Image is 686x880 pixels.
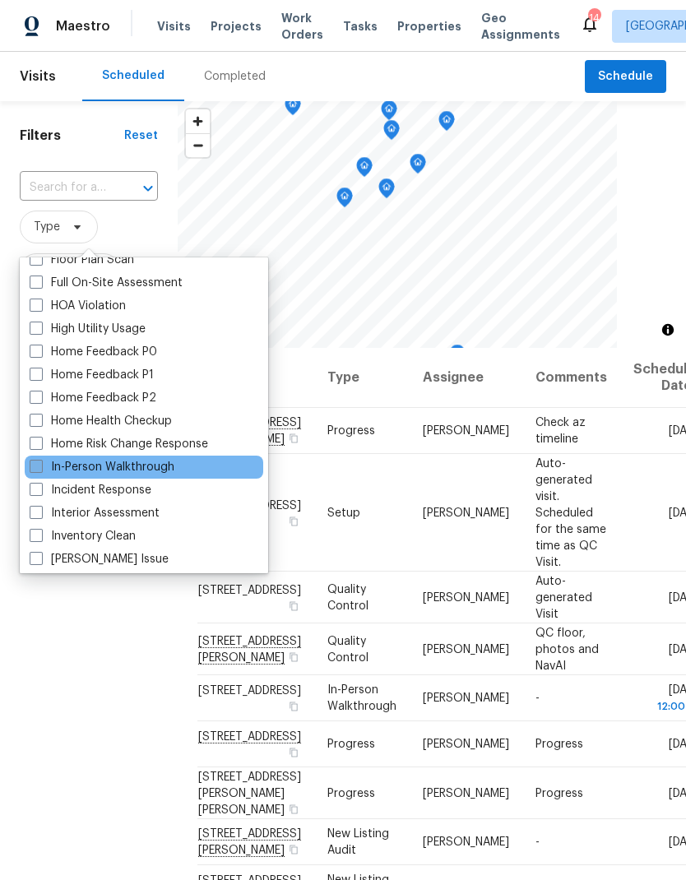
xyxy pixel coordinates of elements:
[423,643,509,655] span: [PERSON_NAME]
[423,692,509,704] span: [PERSON_NAME]
[186,133,210,157] button: Zoom out
[598,67,653,87] span: Schedule
[198,584,301,595] span: [STREET_ADDRESS]
[343,21,378,32] span: Tasks
[397,18,461,35] span: Properties
[30,551,169,567] label: [PERSON_NAME] Issue
[663,321,673,339] span: Toggle attribution
[30,252,134,268] label: Floor Plan Scan
[481,10,560,43] span: Geo Assignments
[327,828,389,856] span: New Listing Audit
[30,505,160,521] label: Interior Assessment
[336,188,353,213] div: Map marker
[535,627,599,671] span: QC floor, photos and NavAI
[34,219,60,235] span: Type
[198,685,301,697] span: [STREET_ADDRESS]
[30,390,156,406] label: Home Feedback P2
[423,591,509,603] span: [PERSON_NAME]
[381,100,397,126] div: Map marker
[178,101,617,348] canvas: Map
[449,345,466,370] div: Map marker
[535,457,606,567] span: Auto-generated visit. Scheduled for the same time as QC Visit.
[20,58,56,95] span: Visits
[211,18,262,35] span: Projects
[535,739,583,750] span: Progress
[20,127,124,144] h1: Filters
[281,10,323,43] span: Work Orders
[286,513,301,528] button: Copy Address
[410,154,426,179] div: Map marker
[186,109,210,133] button: Zoom in
[286,649,301,664] button: Copy Address
[30,436,208,452] label: Home Risk Change Response
[286,801,301,816] button: Copy Address
[314,348,410,408] th: Type
[30,413,172,429] label: Home Health Checkup
[30,528,136,544] label: Inventory Clean
[102,67,165,84] div: Scheduled
[204,68,266,85] div: Completed
[30,367,154,383] label: Home Feedback P1
[30,321,146,337] label: High Utility Usage
[56,18,110,35] span: Maestro
[327,507,360,518] span: Setup
[285,95,301,121] div: Map marker
[535,836,540,848] span: -
[535,575,592,619] span: Auto-generated Visit
[286,745,301,760] button: Copy Address
[410,348,522,408] th: Assignee
[535,692,540,704] span: -
[535,787,583,799] span: Progress
[423,787,509,799] span: [PERSON_NAME]
[286,842,301,857] button: Copy Address
[588,10,600,26] div: 14
[535,417,586,445] span: Check az timeline
[327,583,368,611] span: Quality Control
[186,134,210,157] span: Zoom out
[327,425,375,437] span: Progress
[137,177,160,200] button: Open
[327,684,396,712] span: In-Person Walkthrough
[20,175,112,201] input: Search for an address...
[383,120,400,146] div: Map marker
[423,836,509,848] span: [PERSON_NAME]
[423,507,509,518] span: [PERSON_NAME]
[522,348,620,408] th: Comments
[286,431,301,446] button: Copy Address
[286,699,301,714] button: Copy Address
[585,60,666,94] button: Schedule
[286,598,301,613] button: Copy Address
[356,157,373,183] div: Map marker
[30,298,126,314] label: HOA Violation
[423,425,509,437] span: [PERSON_NAME]
[124,127,158,144] div: Reset
[157,18,191,35] span: Visits
[30,459,174,475] label: In-Person Walkthrough
[30,275,183,291] label: Full On-Site Assessment
[198,771,301,815] span: [STREET_ADDRESS][PERSON_NAME][PERSON_NAME]
[327,787,375,799] span: Progress
[30,344,157,360] label: Home Feedback P0
[327,739,375,750] span: Progress
[423,739,509,750] span: [PERSON_NAME]
[327,635,368,663] span: Quality Control
[378,178,395,204] div: Map marker
[30,482,151,498] label: Incident Response
[438,111,455,137] div: Map marker
[658,320,678,340] button: Toggle attribution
